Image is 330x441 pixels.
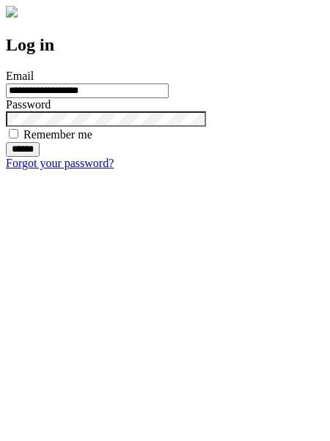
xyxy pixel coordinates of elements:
img: logo-4e3dc11c47720685a147b03b5a06dd966a58ff35d612b21f08c02c0306f2b779.png [6,6,18,18]
a: Forgot your password? [6,157,114,169]
h2: Log in [6,35,324,55]
label: Password [6,98,51,111]
label: Email [6,70,34,82]
label: Remember me [23,128,92,141]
